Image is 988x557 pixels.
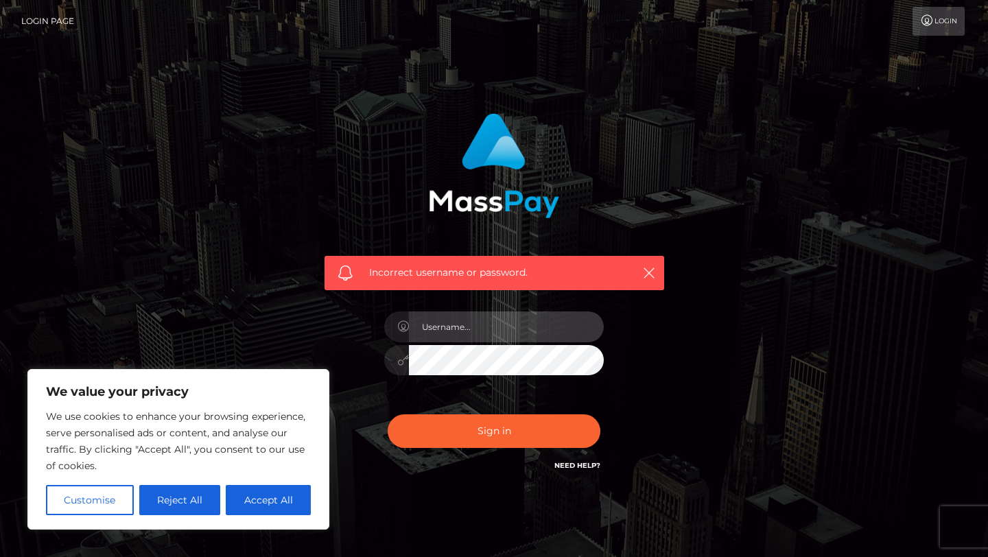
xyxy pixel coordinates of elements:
button: Reject All [139,485,221,515]
button: Accept All [226,485,311,515]
span: Incorrect username or password. [369,265,620,280]
button: Customise [46,485,134,515]
a: Need Help? [554,461,600,470]
button: Sign in [388,414,600,448]
a: Login Page [21,7,74,36]
div: We value your privacy [27,369,329,530]
p: We value your privacy [46,383,311,400]
a: Login [913,7,965,36]
p: We use cookies to enhance your browsing experience, serve personalised ads or content, and analys... [46,408,311,474]
img: MassPay Login [429,113,559,218]
input: Username... [409,311,604,342]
